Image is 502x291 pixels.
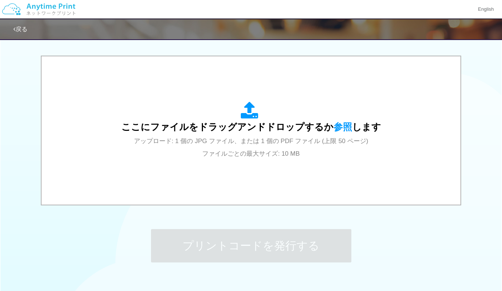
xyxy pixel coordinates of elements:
[334,122,352,132] span: 参照
[134,138,368,157] span: アップロード: 1 個の JPG ファイル、または 1 個の PDF ファイル (上限 50 ページ) ファイルごとの最大サイズ: 10 MB
[151,229,351,262] button: プリントコードを発行する
[13,26,27,32] a: 戻る
[121,122,381,132] span: ここにファイルをドラッグアンドドロップするか します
